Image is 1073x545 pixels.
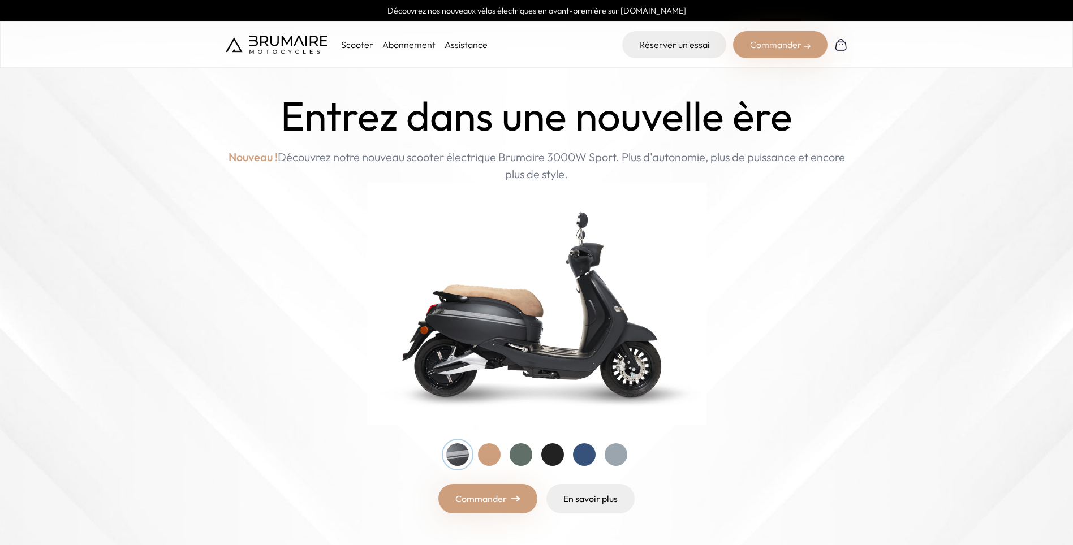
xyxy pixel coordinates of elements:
[511,495,520,502] img: right-arrow.png
[382,39,436,50] a: Abonnement
[733,31,828,58] div: Commander
[341,38,373,51] p: Scooter
[546,484,635,513] a: En savoir plus
[438,484,537,513] a: Commander
[226,149,848,183] p: Découvrez notre nouveau scooter électrique Brumaire 3000W Sport. Plus d'autonomie, plus de puissa...
[804,43,811,50] img: right-arrow-2.png
[445,39,488,50] a: Assistance
[226,36,327,54] img: Brumaire Motocycles
[622,31,726,58] a: Réserver un essai
[834,38,848,51] img: Panier
[281,93,792,140] h1: Entrez dans une nouvelle ère
[229,149,278,166] span: Nouveau !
